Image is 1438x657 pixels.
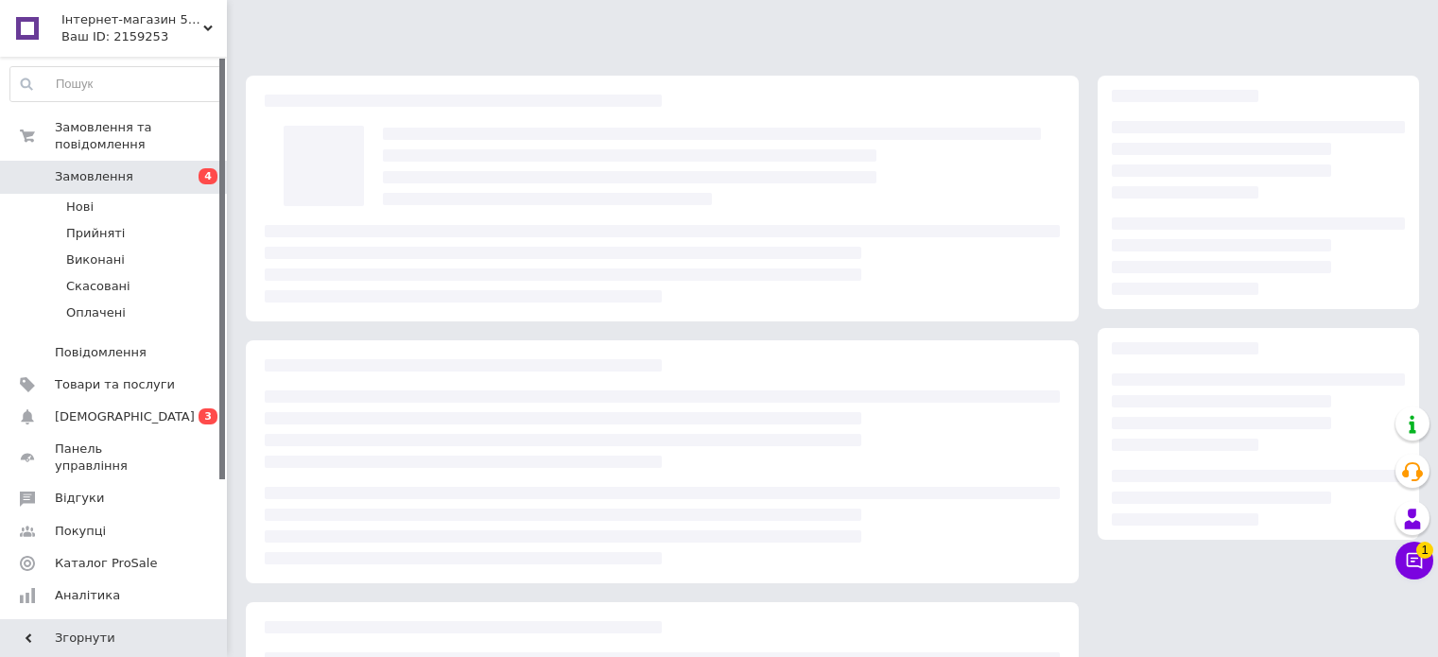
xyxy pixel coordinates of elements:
[66,304,126,321] span: Оплачені
[10,67,222,101] input: Пошук
[55,168,133,185] span: Замовлення
[199,408,217,424] span: 3
[55,408,195,425] span: [DEMOGRAPHIC_DATA]
[66,199,94,216] span: Нові
[1416,542,1433,559] span: 1
[55,119,227,153] span: Замовлення та повідомлення
[61,11,203,28] span: Інтернет-магазин 50 відтінків моди
[55,490,104,507] span: Відгуки
[66,251,125,268] span: Виконані
[1395,542,1433,579] button: Чат з покупцем1
[55,344,147,361] span: Повідомлення
[199,168,217,184] span: 4
[66,225,125,242] span: Прийняті
[55,555,157,572] span: Каталог ProSale
[55,376,175,393] span: Товари та послуги
[55,441,175,475] span: Панель управління
[55,523,106,540] span: Покупці
[55,587,120,604] span: Аналітика
[61,28,227,45] div: Ваш ID: 2159253
[66,278,130,295] span: Скасовані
